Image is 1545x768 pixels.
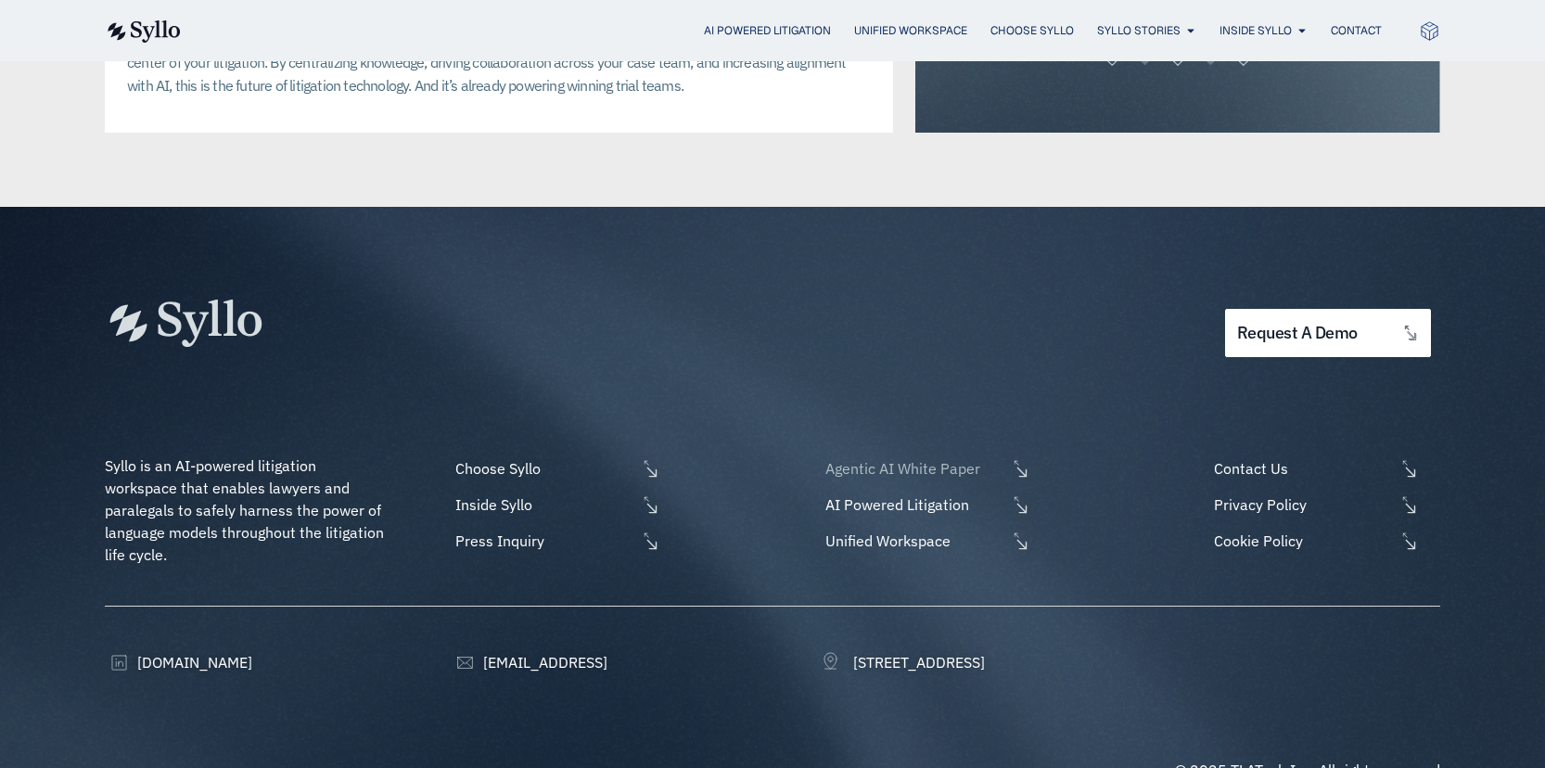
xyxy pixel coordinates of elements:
[479,651,607,673] span: [EMAIL_ADDRESS]
[1209,457,1440,480] a: Contact Us
[218,22,1382,40] nav: Menu
[821,530,1030,552] a: Unified Workspace
[1237,325,1358,342] span: request a demo
[451,457,660,480] a: Choose Syllo
[451,457,636,480] span: Choose Syllo
[105,456,388,564] span: Syllo is an AI-powered litigation workspace that enables lawyers and paralegals to safely harness...
[821,651,985,673] a: [STREET_ADDRESS]
[821,457,1030,480] a: Agentic AI White Paper
[451,651,607,673] a: [EMAIL_ADDRESS]
[1209,457,1395,480] span: Contact Us
[821,530,1006,552] span: Unified Workspace
[704,22,831,39] a: AI Powered Litigation
[1097,22,1181,39] a: Syllo Stories
[854,22,967,39] a: Unified Workspace
[990,22,1074,39] a: Choose Syllo
[133,651,252,673] span: [DOMAIN_NAME]
[451,530,636,552] span: Press Inquiry
[1225,309,1431,358] a: request a demo
[451,530,660,552] a: Press Inquiry
[218,22,1382,40] div: Menu Toggle
[849,651,985,673] span: [STREET_ADDRESS]
[1209,493,1440,516] a: Privacy Policy
[105,20,181,43] img: syllo
[1209,530,1440,552] a: Cookie Policy
[821,457,1006,480] span: Agentic AI White Paper
[1219,22,1292,39] a: Inside Syllo
[1331,22,1382,39] a: Contact
[1209,530,1395,552] span: Cookie Policy
[451,493,636,516] span: Inside Syllo
[105,651,252,673] a: [DOMAIN_NAME]
[821,493,1006,516] span: AI Powered Litigation
[821,493,1030,516] a: AI Powered Litigation
[1209,493,1395,516] span: Privacy Policy
[451,493,660,516] a: Inside Syllo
